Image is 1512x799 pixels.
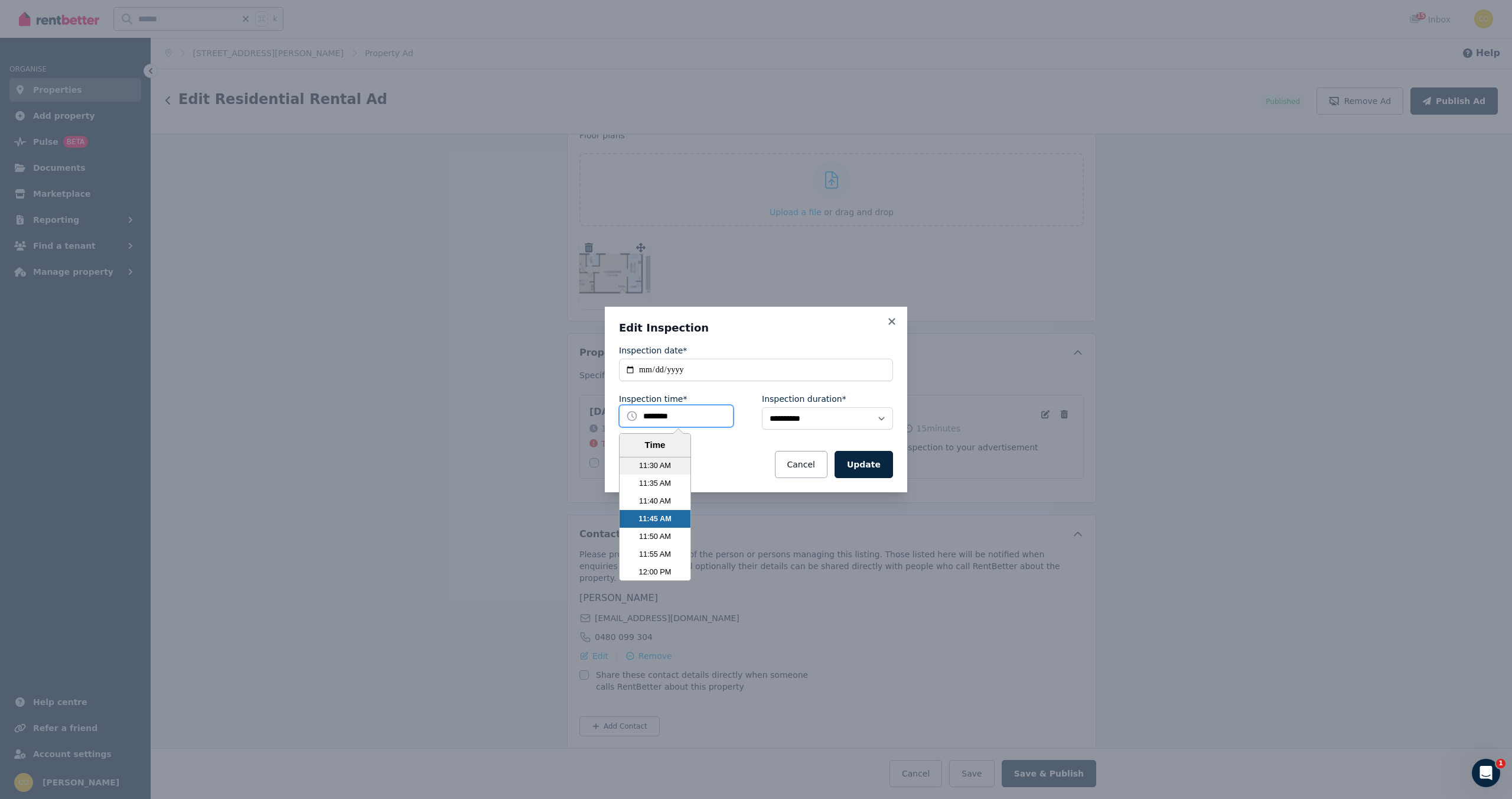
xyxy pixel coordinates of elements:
[619,321,893,335] h3: Edit Inspection
[1496,759,1506,768] span: 1
[620,563,690,581] li: 12:00 PM
[1472,759,1500,787] iframe: Intercom live chat
[619,345,687,356] label: Inspection date*
[620,545,690,563] li: 11:55 AM
[620,475,690,492] li: 11:35 AM
[762,393,846,405] label: Inspection duration*
[620,457,690,475] li: 11:30 AM
[620,510,690,528] li: 11:45 AM
[623,439,687,452] div: Time
[619,393,687,405] label: Inspection time*
[620,528,690,545] li: 11:50 AM
[835,451,893,478] button: Update
[620,457,690,581] ul: Time
[775,451,827,478] button: Cancel
[620,492,690,510] li: 11:40 AM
